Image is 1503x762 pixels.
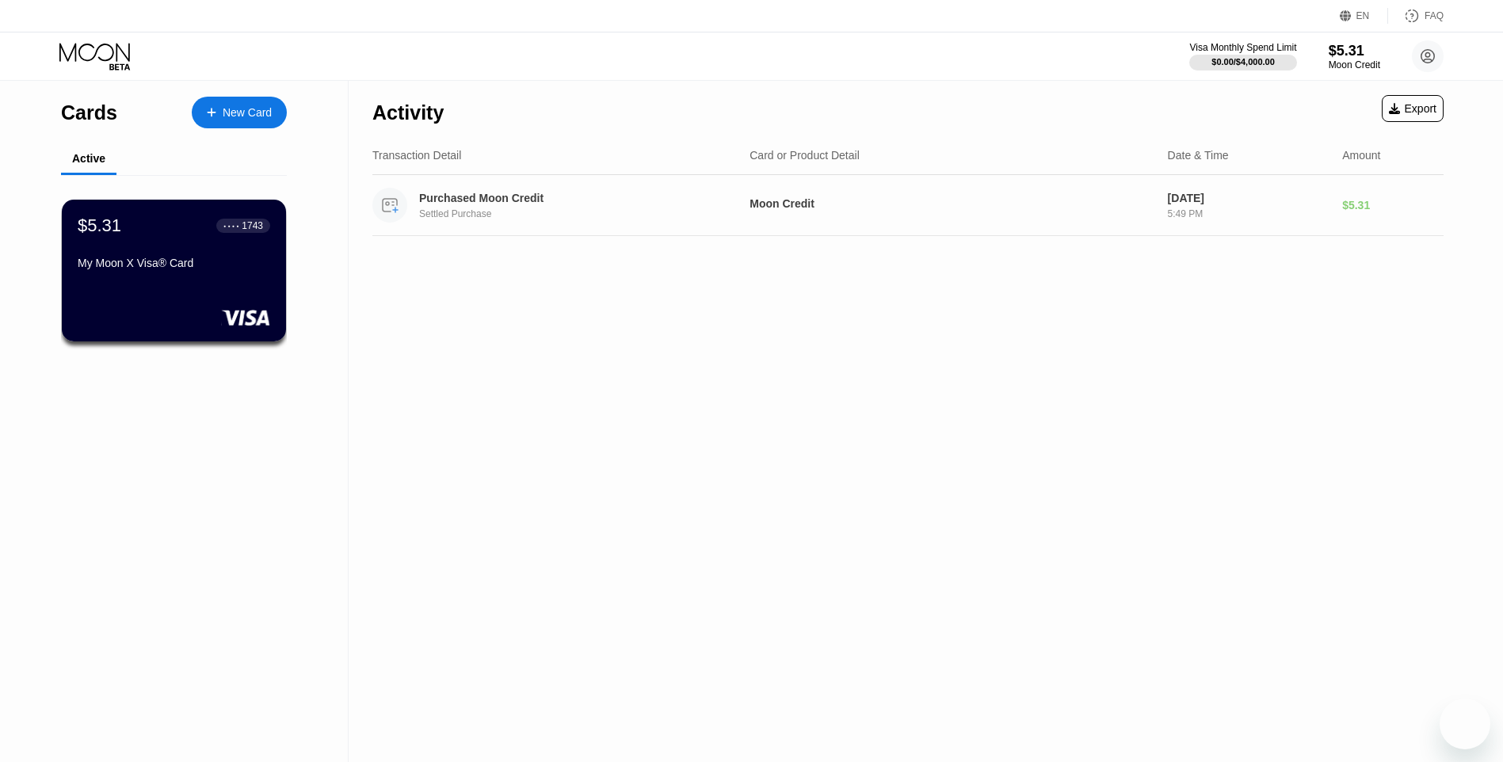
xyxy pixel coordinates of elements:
div: $5.31 [1329,43,1380,59]
div: FAQ [1425,10,1444,21]
div: Transaction Detail [372,149,461,162]
div: ● ● ● ● [223,223,239,228]
div: Visa Monthly Spend Limit$0.00/$4,000.00 [1189,42,1296,70]
div: [DATE] [1168,192,1330,204]
div: Settled Purchase [419,208,747,219]
div: Amount [1342,149,1380,162]
div: 1743 [242,220,263,231]
div: Purchased Moon Credit [419,192,724,204]
div: Activity [372,101,444,124]
div: Card or Product Detail [750,149,860,162]
div: $5.31Moon Credit [1329,43,1380,70]
div: New Card [223,106,272,120]
div: FAQ [1388,8,1444,24]
div: Active [72,152,105,165]
div: Moon Credit [750,197,1154,210]
div: EN [1356,10,1370,21]
div: 5:49 PM [1168,208,1330,219]
div: EN [1340,8,1388,24]
div: $0.00 / $4,000.00 [1211,57,1275,67]
div: Moon Credit [1329,59,1380,70]
div: $5.31● ● ● ●1743My Moon X Visa® Card [62,200,286,341]
div: New Card [192,97,287,128]
div: Date & Time [1168,149,1229,162]
div: My Moon X Visa® Card [78,257,270,269]
div: Export [1389,102,1436,115]
iframe: Button to launch messaging window [1440,699,1490,749]
div: $5.31 [1342,199,1444,211]
div: Visa Monthly Spend Limit [1189,42,1296,53]
div: Purchased Moon CreditSettled PurchaseMoon Credit[DATE]5:49 PM$5.31 [372,175,1444,236]
div: $5.31 [78,215,121,236]
div: Cards [61,101,117,124]
div: Export [1382,95,1444,122]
